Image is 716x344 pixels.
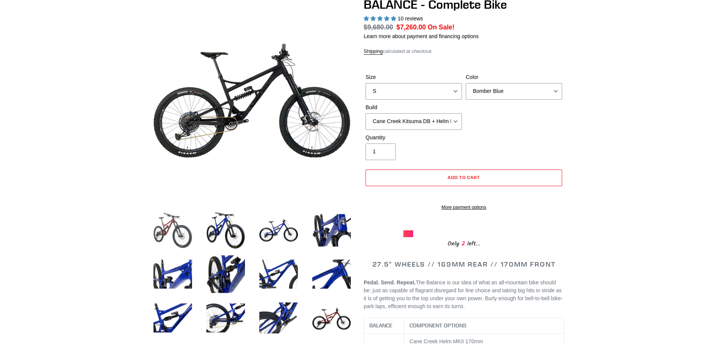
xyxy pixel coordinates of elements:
b: Pedal. Send. Repeat. [364,279,416,285]
div: calculated at checkout. [364,48,564,55]
img: Load image into Gallery viewer, BALANCE - Complete Bike [311,297,352,339]
img: Load image into Gallery viewer, BALANCE - Complete Bike [152,210,194,251]
span: 5.00 stars [364,15,398,22]
span: $7,260.00 [397,23,426,31]
a: More payment options [366,204,562,211]
img: Load image into Gallery viewer, BALANCE - Complete Bike [152,297,194,339]
button: Add to cart [366,170,562,186]
label: Build [366,103,462,111]
h2: 27.5" WHEELS // 169MM REAR // 170MM FRONT [364,260,564,268]
th: BALANCE [364,318,404,334]
img: Load image into Gallery viewer, BALANCE - Complete Bike [258,210,299,251]
th: COMPONENT OPTIONS [404,318,564,334]
label: Size [366,73,462,81]
img: Load image into Gallery viewer, BALANCE - Complete Bike [258,297,299,339]
img: Load image into Gallery viewer, BALANCE - Complete Bike [205,210,246,251]
img: Load image into Gallery viewer, BALANCE - Complete Bike [311,210,352,251]
img: Load image into Gallery viewer, BALANCE - Complete Bike [258,253,299,295]
span: Add to cart [448,174,480,180]
a: Shipping [364,48,383,55]
span: 10 reviews [398,15,423,22]
a: Learn more about payment and financing options [364,33,479,39]
img: Load image into Gallery viewer, BALANCE - Complete Bike [311,253,352,295]
img: Load image into Gallery viewer, BALANCE - Complete Bike [152,253,194,295]
div: Only left... [403,237,524,249]
p: The Balance is our idea of what an all-mountain bike should be: just as capable of flagrant disre... [364,279,564,310]
img: Load image into Gallery viewer, BALANCE - Complete Bike [205,297,246,339]
span: 2 [459,239,467,248]
img: Load image into Gallery viewer, BALANCE - Complete Bike [205,253,246,295]
label: Quantity [366,134,462,142]
s: $9,680.00 [364,23,393,31]
span: On Sale! [428,22,454,32]
label: Color [466,73,562,81]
